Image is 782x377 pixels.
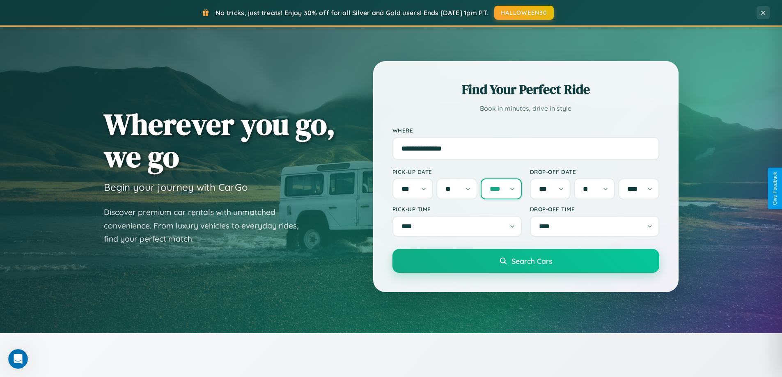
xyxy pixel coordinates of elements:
[392,103,659,114] p: Book in minutes, drive in style
[511,256,552,265] span: Search Cars
[392,206,522,212] label: Pick-up Time
[392,249,659,273] button: Search Cars
[104,108,335,173] h1: Wherever you go, we go
[392,127,659,134] label: Where
[494,6,554,20] button: HALLOWEEN30
[392,168,522,175] label: Pick-up Date
[216,9,488,17] span: No tricks, just treats! Enjoy 30% off for all Silver and Gold users! Ends [DATE] 1pm PT.
[104,206,309,246] p: Discover premium car rentals with unmatched convenience. From luxury vehicles to everyday rides, ...
[530,206,659,212] label: Drop-off Time
[104,181,248,193] h3: Begin your journey with CarGo
[8,349,28,369] iframe: Intercom live chat
[772,172,778,205] div: Give Feedback
[530,168,659,175] label: Drop-off Date
[392,80,659,98] h2: Find Your Perfect Ride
